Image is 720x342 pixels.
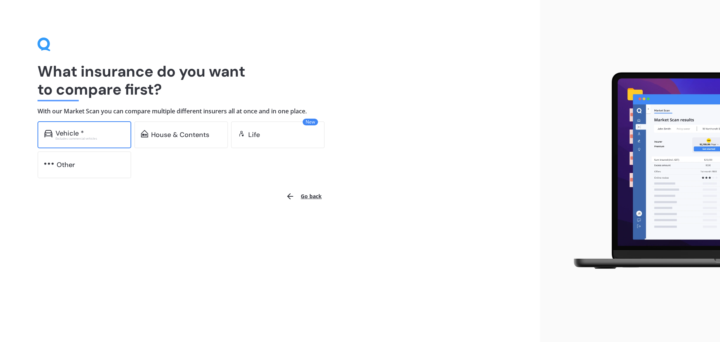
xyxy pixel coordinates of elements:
[55,137,124,140] div: Excludes commercial vehicles
[281,187,326,205] button: Go back
[141,130,148,137] img: home-and-contents.b802091223b8502ef2dd.svg
[238,130,245,137] img: life.f720d6a2d7cdcd3ad642.svg
[303,119,318,125] span: New
[248,131,260,139] div: Life
[44,160,54,167] img: other.81dba5aafe580aa69f38.svg
[37,62,502,98] h1: What insurance do you want to compare first?
[151,131,209,139] div: House & Contents
[44,130,52,137] img: car.f15378c7a67c060ca3f3.svg
[57,161,75,169] div: Other
[563,68,720,274] img: laptop.webp
[55,130,84,137] div: Vehicle *
[37,107,502,115] h4: With our Market Scan you can compare multiple different insurers all at once and in one place.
